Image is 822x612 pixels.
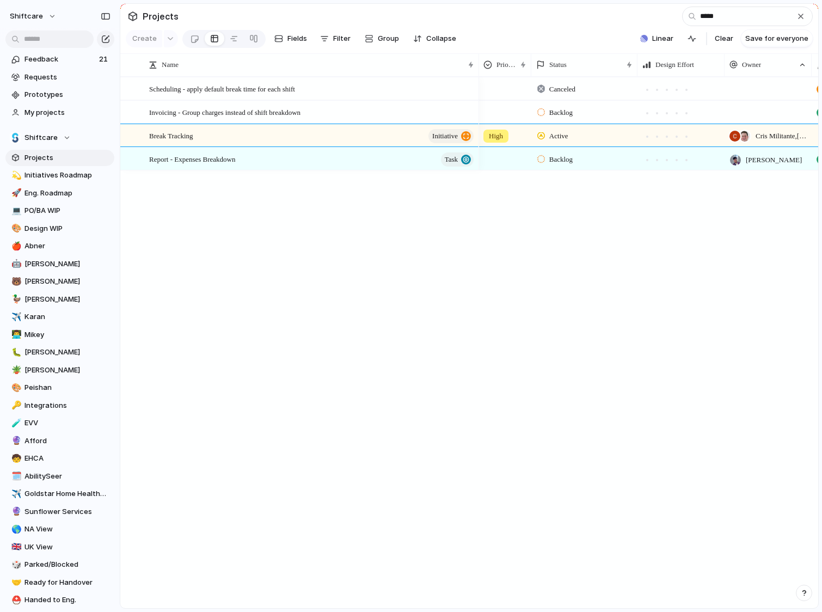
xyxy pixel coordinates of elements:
[11,470,19,482] div: 🗓️
[5,380,114,396] a: 🎨Peishan
[11,276,19,288] div: 🐻
[5,486,114,502] a: ✈️Goldstar Home Healthcare
[24,418,111,429] span: EVV
[378,33,399,44] span: Group
[11,169,19,182] div: 💫
[24,559,111,570] span: Parked/Blocked
[11,187,19,199] div: 🚀
[5,362,114,378] a: 🪴[PERSON_NAME]
[10,294,21,305] button: 🦆
[5,185,114,201] a: 🚀Eng. Roadmap
[11,434,19,447] div: 🔮
[5,273,114,290] a: 🐻[PERSON_NAME]
[10,436,21,446] button: 🔮
[5,556,114,573] a: 🎲Parked/Blocked
[5,291,114,308] a: 🦆[PERSON_NAME]
[426,33,456,44] span: Collapse
[5,130,114,146] button: Shiftcare
[10,241,21,252] button: 🍎
[140,7,181,26] span: Projects
[10,365,21,376] button: 🪴
[24,152,111,163] span: Projects
[10,542,21,553] button: 🇬🇧
[5,504,114,520] a: 🔮Sunflower Services
[24,542,111,553] span: UK View
[11,505,19,518] div: 🔮
[10,311,21,322] button: ✈️
[11,594,19,607] div: ⛑️
[5,221,114,237] a: 🎨Design WIP
[10,205,21,216] button: 💻
[10,223,21,234] button: 🎨
[10,329,21,340] button: 👨‍💻
[5,167,114,183] a: 💫Initiatives Roadmap
[24,471,111,482] span: AbilitySeer
[11,399,19,412] div: 🔑
[10,453,21,464] button: 🧒
[5,327,114,343] a: 👨‍💻Mikey
[745,33,808,44] span: Save for everyone
[24,524,111,535] span: NA View
[24,223,111,234] span: Design WIP
[5,592,114,608] a: ⛑️Handed to Eng.
[11,541,19,553] div: 🇬🇧
[24,595,111,605] span: Handed to Eng.
[11,382,19,394] div: 🎨
[24,311,111,322] span: Karan
[24,205,111,216] span: PO/BA WIP
[652,33,673,44] span: Linear
[5,238,114,254] a: 🍎Abner
[11,488,19,500] div: ✈️
[10,170,21,181] button: 💫
[24,329,111,340] span: Mikey
[11,417,19,430] div: 🧪
[270,30,311,47] button: Fields
[5,8,62,25] button: shiftcare
[11,258,19,270] div: 🤖
[11,311,19,323] div: ✈️
[5,256,114,272] a: 🤖[PERSON_NAME]
[149,129,193,142] span: Break Tracking
[655,59,694,70] span: Design Effort
[11,559,19,571] div: 🎲
[24,170,111,181] span: Initiatives Roadmap
[10,595,21,605] button: ⛑️
[5,51,114,68] a: Feedback21
[5,203,114,219] div: 💻PO/BA WIP
[10,11,43,22] span: shiftcare
[11,240,19,253] div: 🍎
[24,259,111,270] span: [PERSON_NAME]
[11,523,19,536] div: 🌎
[715,33,733,44] span: Clear
[10,471,21,482] button: 🗓️
[24,188,111,199] span: Eng. Roadmap
[333,33,351,44] span: Filter
[5,415,114,431] div: 🧪EVV
[5,344,114,360] a: 🐛[PERSON_NAME]
[5,468,114,485] div: 🗓️AbilitySeer
[24,577,111,588] span: Ready for Handover
[11,293,19,305] div: 🦆
[24,488,111,499] span: Goldstar Home Healthcare
[5,521,114,537] div: 🌎NA View
[11,364,19,376] div: 🪴
[11,452,19,465] div: 🧒
[5,539,114,555] a: 🇬🇧UK View
[5,309,114,325] div: ✈️Karan
[10,347,21,358] button: 🐛
[742,59,761,70] span: Owner
[24,72,111,83] span: Requests
[24,132,58,143] span: Shiftcare
[409,30,461,47] button: Collapse
[5,397,114,414] a: 🔑Integrations
[11,328,19,341] div: 👨‍💻
[11,205,19,217] div: 💻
